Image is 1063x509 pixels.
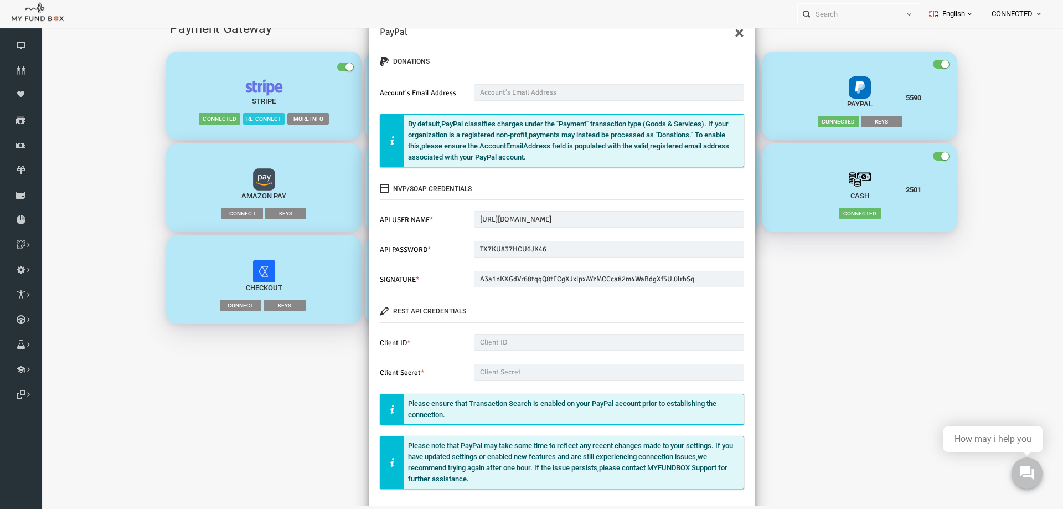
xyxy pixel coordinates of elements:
[413,214,684,231] input: API USER NAME
[347,123,668,164] span: By default,PayPal classifies charges under the "Payment" transaction type (Goods & Services). If ...
[313,367,407,386] label: Client Secret
[313,337,407,356] label: Client ID
[413,367,684,384] input: Client Secret
[313,214,407,233] label: API USER NAME
[674,27,683,45] button: ×
[992,4,1033,24] span: CONNECTED
[11,2,64,24] img: whiteMFB.png
[1002,448,1052,498] iframe: Launcher button frame
[413,88,684,104] input: Account's Email Address
[319,182,683,203] legend: NVP/SOAP Credentials
[313,244,407,263] label: API PASSWORD
[313,274,407,293] label: SIGNATURE
[954,434,1031,444] div: How may i help you
[313,88,407,106] label: Account's Email Address
[347,445,672,486] span: Please note that PayPal may take some time to reflect any recent changes made to your settings. I...
[319,28,683,43] h5: PayPal
[413,244,684,261] input: API PASSWORD
[319,54,683,76] legend: donations
[413,337,684,354] input: Client ID
[413,274,684,291] input: SIGNATURE
[347,403,656,422] span: Please ensure that Transaction Search is enabled on your PayPal account prior to establishing the...
[319,304,683,326] legend: REST API Credentials
[798,4,899,24] input: Search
